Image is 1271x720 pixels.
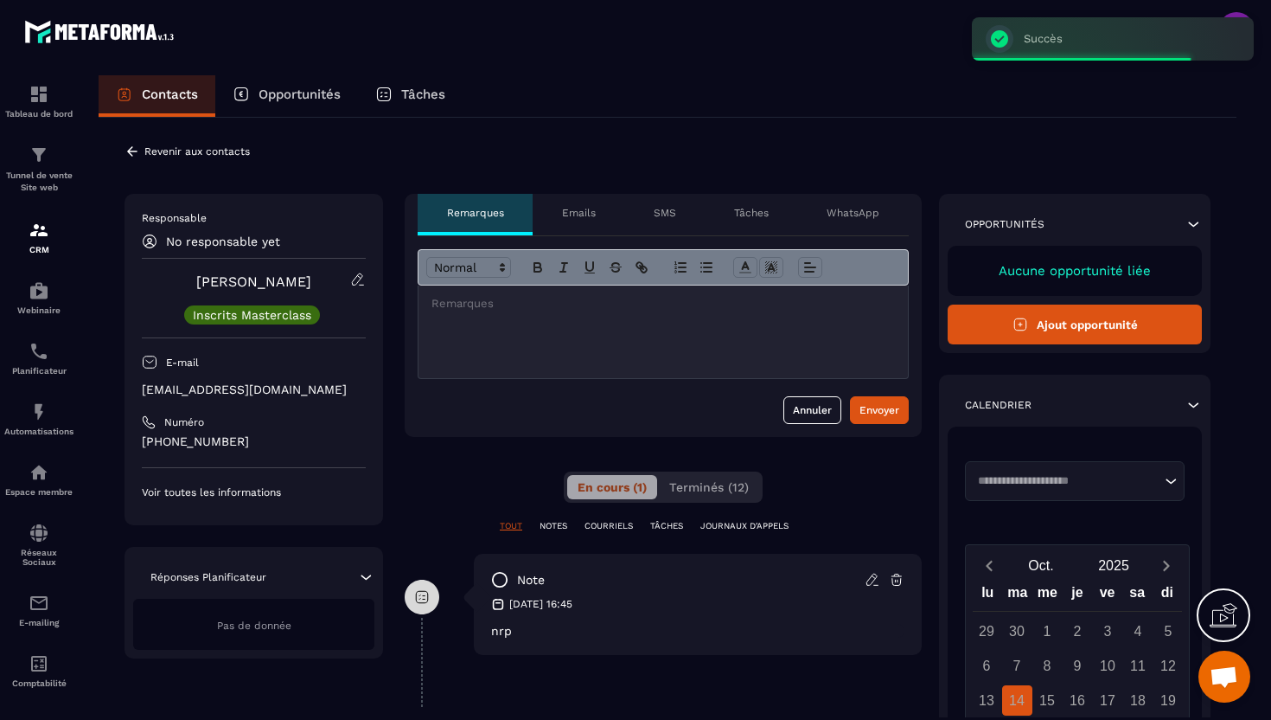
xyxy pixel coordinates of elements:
[29,341,49,362] img: scheduler
[1063,581,1093,611] div: je
[972,651,1002,681] div: 6
[1063,685,1093,716] div: 16
[447,206,504,220] p: Remarques
[659,475,759,499] button: Terminés (12)
[4,245,73,254] p: CRM
[4,548,73,567] p: Réseaux Sociaux
[99,75,215,117] a: Contacts
[1032,685,1063,716] div: 15
[734,206,769,220] p: Tâches
[4,71,73,132] a: formationformationTableau de bord
[1093,616,1123,646] div: 3
[1150,554,1182,577] button: Next month
[965,217,1044,231] p: Opportunités
[358,75,463,117] a: Tâches
[1093,685,1123,716] div: 17
[973,581,1003,611] div: lu
[142,485,366,499] p: Voir toutes les informations
[965,263,1185,279] p: Aucune opportunité liée
[517,572,545,588] p: note
[4,109,73,119] p: Tableau de bord
[1093,651,1123,681] div: 10
[1153,616,1184,646] div: 5
[1153,685,1184,716] div: 19
[142,87,198,102] p: Contacts
[29,402,49,422] img: automations
[965,398,1031,412] p: Calendrier
[859,402,899,419] div: Envoyer
[1002,616,1032,646] div: 30
[700,520,789,532] p: JOURNAUX D'APPELS
[1123,651,1153,681] div: 11
[29,84,49,105] img: formation
[164,415,204,429] p: Numéro
[4,389,73,449] a: automationsautomationsAutomatisations
[142,434,366,450] p: [PHONE_NUMBER]
[29,593,49,614] img: email
[24,16,180,48] img: logo
[4,678,73,688] p: Comptabilité
[1005,550,1077,581] button: Open months overlay
[4,487,73,497] p: Espace membre
[1152,581,1182,611] div: di
[142,382,366,398] p: [EMAIL_ADDRESS][DOMAIN_NAME]
[850,396,909,424] button: Envoyer
[669,480,749,494] span: Terminés (12)
[1153,651,1184,681] div: 12
[567,475,657,499] button: En cours (1)
[4,618,73,627] p: E-mailing
[4,207,73,267] a: formationformationCRM
[4,267,73,328] a: automationsautomationsWebinaire
[29,653,49,674] img: accountant
[142,211,366,225] p: Responsable
[401,87,445,102] p: Tâches
[166,356,199,370] p: E-mail
[783,396,841,424] button: Annuler
[540,520,567,532] p: NOTES
[193,309,311,321] p: Inscrits Masterclass
[29,145,49,165] img: formation
[650,520,683,532] p: TÂCHES
[965,461,1185,501] div: Search for option
[562,206,596,220] p: Emails
[1032,581,1063,611] div: me
[166,235,280,248] p: No responsable yet
[196,273,311,290] a: [PERSON_NAME]
[948,305,1202,344] button: Ajout opportunité
[29,523,49,543] img: social-network
[1032,651,1063,681] div: 8
[584,520,633,532] p: COURRIELS
[509,597,572,611] p: [DATE] 16:45
[29,220,49,241] img: formation
[1032,616,1063,646] div: 1
[972,685,1002,716] div: 13
[4,580,73,640] a: emailemailE-mailing
[1063,616,1093,646] div: 2
[4,170,73,194] p: Tunnel de vente Site web
[1002,651,1032,681] div: 7
[4,366,73,376] p: Planificateur
[4,132,73,207] a: formationformationTunnel de vente Site web
[578,480,647,494] span: En cours (1)
[1003,581,1033,611] div: ma
[4,328,73,389] a: schedulerschedulerPlanificateur
[150,570,266,584] p: Réponses Planificateur
[215,75,358,117] a: Opportunités
[4,640,73,701] a: accountantaccountantComptabilité
[1002,685,1032,716] div: 14
[1063,651,1093,681] div: 9
[144,145,250,157] p: Revenir aux contacts
[1122,581,1153,611] div: sa
[29,280,49,301] img: automations
[1077,550,1150,581] button: Open years overlay
[1198,651,1250,703] div: Ouvrir le chat
[1123,685,1153,716] div: 18
[1092,581,1122,611] div: ve
[491,624,904,638] p: nrp
[972,616,1002,646] div: 29
[4,305,73,315] p: Webinaire
[4,510,73,580] a: social-networksocial-networkRéseaux Sociaux
[827,206,879,220] p: WhatsApp
[972,472,1160,490] input: Search for option
[1123,616,1153,646] div: 4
